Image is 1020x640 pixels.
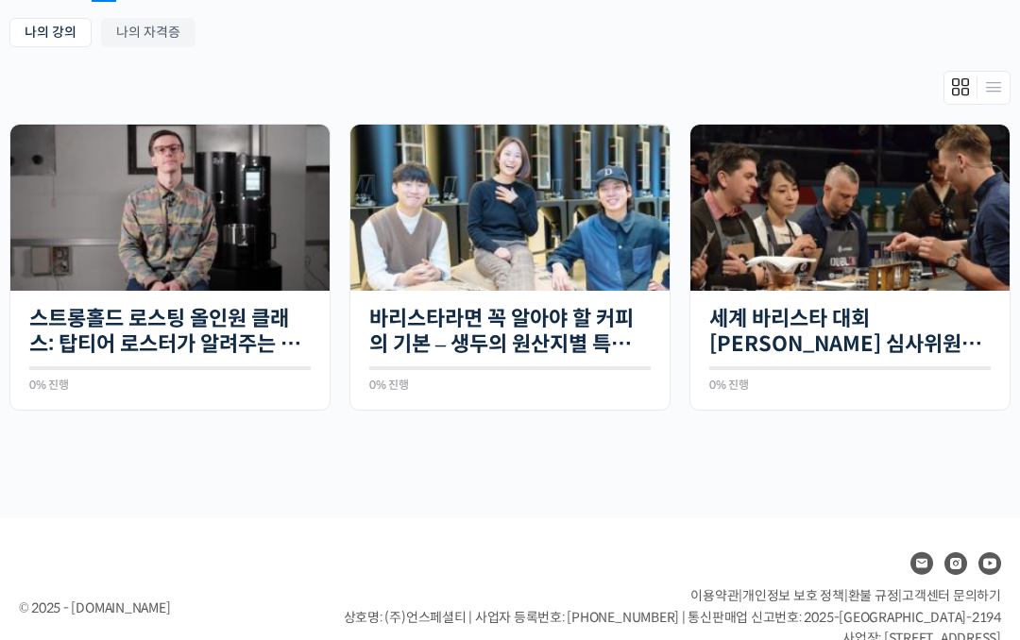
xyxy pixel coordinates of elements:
[709,306,991,358] a: 세계 바리스타 대회 [PERSON_NAME] 심사위원의 커피 센서리 스킬 기초
[292,512,314,527] span: 설정
[173,513,195,528] span: 대화
[29,379,311,391] div: 0% 진행
[101,18,195,47] a: 나의 자격증
[369,306,651,358] a: 바리스타라면 꼭 알아야 할 커피의 기본 – 생두의 원산지별 특징부터 구입, 품질 관리까지
[59,512,71,527] span: 홈
[690,587,739,604] a: 이용약관
[19,596,297,621] div: © 2025 - [DOMAIN_NAME]
[943,71,1011,105] div: Members directory secondary navigation
[9,18,92,47] a: 나의 강의
[902,587,1001,604] span: 고객센터 문의하기
[6,483,125,531] a: 홈
[709,379,991,391] div: 0% 진행
[244,483,363,531] a: 설정
[742,587,844,604] a: 개인정보 보호 정책
[369,379,651,391] div: 0% 진행
[29,306,311,358] a: 스트롱홀드 로스팅 올인원 클래스: 탑티어 로스터가 알려주는 스트롱홀드 A to Z 가이드
[125,483,244,531] a: 대화
[848,587,899,604] a: 환불 규정
[9,18,1011,52] nav: Sub Menu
